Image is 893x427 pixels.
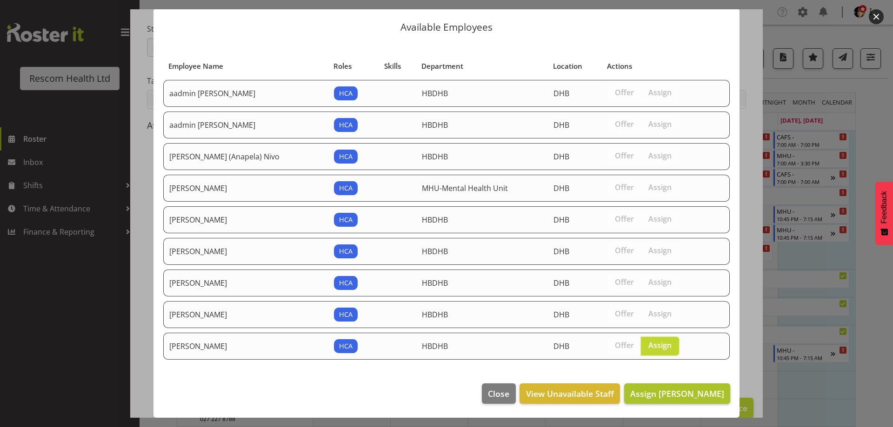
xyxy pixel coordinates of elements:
span: Offer [615,277,634,287]
td: aadmin [PERSON_NAME] [163,80,328,107]
span: Assign [648,246,672,255]
span: DHB [553,151,569,162]
td: [PERSON_NAME] [163,269,328,296]
span: Assign [648,277,672,287]
span: HBDHB [422,88,448,99]
span: Offer [615,88,634,97]
span: Offer [615,246,634,255]
span: HBDHB [422,341,448,351]
td: [PERSON_NAME] [163,333,328,360]
span: HBDHB [422,309,448,320]
span: Skills [384,61,401,72]
span: Actions [607,61,632,72]
span: Offer [615,183,634,192]
span: Assign [PERSON_NAME] [630,388,724,399]
span: DHB [553,246,569,256]
span: HCA [339,151,353,162]
span: Employee Name [168,61,223,72]
span: Offer [615,309,634,318]
span: HCA [339,309,353,320]
span: HBDHB [422,246,448,256]
span: HCA [339,341,353,351]
span: DHB [553,183,569,193]
span: Offer [615,119,634,129]
span: HBDHB [422,278,448,288]
span: DHB [553,309,569,320]
span: Assign [648,214,672,223]
span: HBDHB [422,215,448,225]
span: HBDHB [422,120,448,130]
span: Offer [615,341,634,350]
span: DHB [553,120,569,130]
span: Offer [615,214,634,223]
span: Assign [648,119,672,129]
span: Assign [648,183,672,192]
button: Feedback - Show survey [875,182,893,245]
span: Offer [615,151,634,160]
span: View Unavailable Staff [526,388,614,400]
button: Assign [PERSON_NAME] [624,383,730,404]
span: DHB [553,215,569,225]
span: HCA [339,183,353,193]
span: Roles [333,61,352,72]
span: DHB [553,278,569,288]
span: MHU-Mental Health Unit [422,183,508,193]
button: Close [482,383,515,404]
span: HCA [339,120,353,130]
span: Location [553,61,582,72]
span: Department [421,61,463,72]
span: HBDHB [422,151,448,162]
span: HCA [339,88,353,99]
span: DHB [553,341,569,351]
span: Close [488,388,509,400]
span: HCA [339,215,353,225]
span: Feedback [880,191,888,223]
td: [PERSON_NAME] [163,206,328,233]
td: aadmin [PERSON_NAME] [163,112,328,138]
span: Assign [648,151,672,160]
span: HCA [339,278,353,288]
button: View Unavailable Staff [520,383,620,404]
span: DHB [553,88,569,99]
td: [PERSON_NAME] (Anapela) Nivo [163,143,328,170]
span: Assign [648,341,672,350]
span: Assign [648,88,672,97]
td: [PERSON_NAME] [163,238,328,265]
td: [PERSON_NAME] [163,175,328,202]
span: Assign [648,309,672,318]
td: [PERSON_NAME] [163,301,328,328]
span: HCA [339,246,353,256]
p: Available Employees [163,22,730,32]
